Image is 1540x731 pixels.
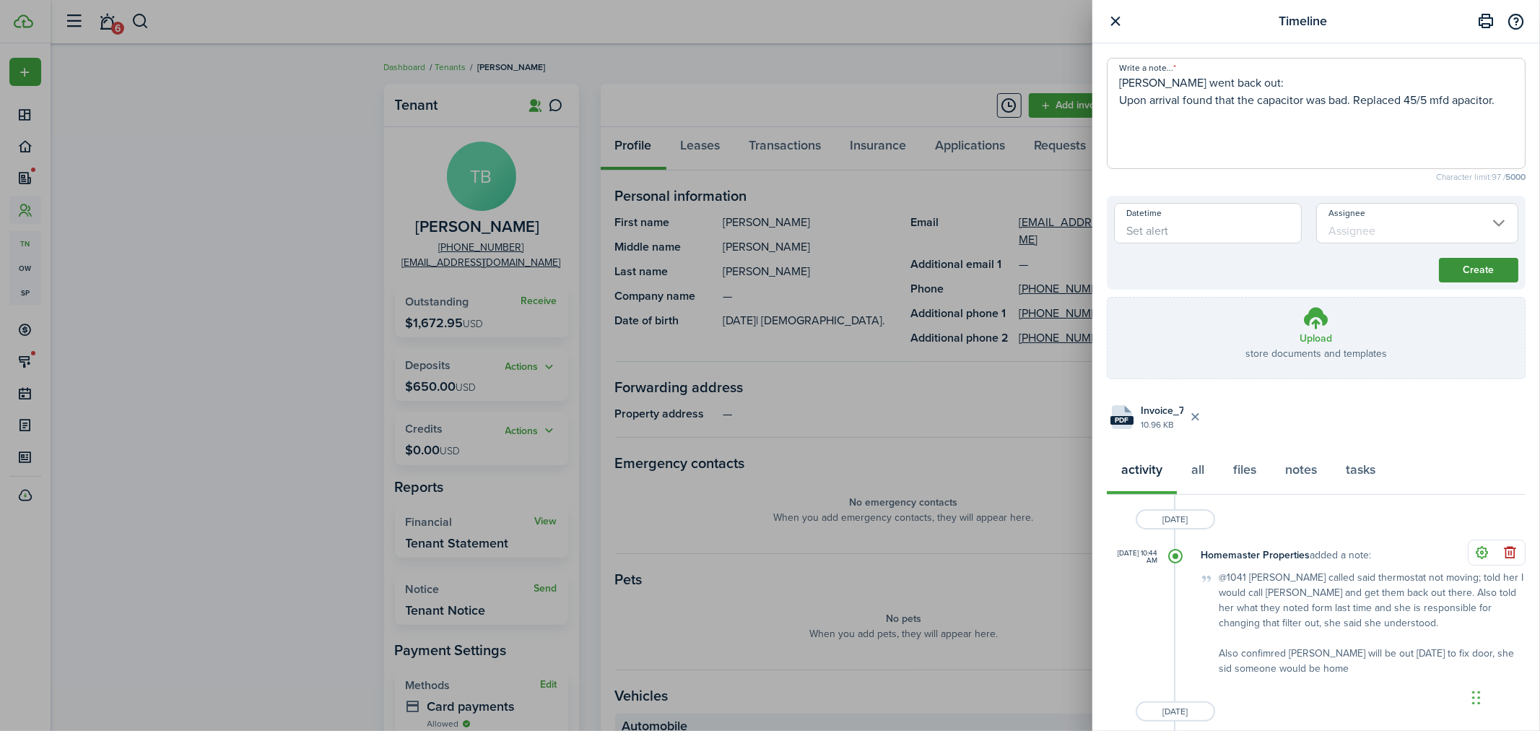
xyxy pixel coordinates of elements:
[1136,701,1215,722] div: [DATE]
[1114,203,1302,243] input: Set alert
[1219,451,1271,495] button: files
[1177,451,1219,495] button: all
[1505,170,1526,183] b: 5000
[1201,548,1310,563] b: Homemaster Properties
[1300,575,1540,731] iframe: Chat Widget
[1439,258,1518,282] button: Create
[1279,12,1328,31] span: Timeline
[1107,12,1125,30] button: Close modal
[1107,173,1526,181] small: Character limit: 97 /
[1141,403,1183,418] span: Invoice_7538_from_Creechs_Service_Company_Inc.pdf
[1136,509,1215,529] div: [DATE]
[1472,676,1481,719] div: Drag
[1110,416,1134,425] file-extension: pdf
[1331,451,1390,495] button: tasks
[1316,203,1518,243] input: Assignee
[1183,405,1208,430] button: Delete file
[1110,405,1134,429] file-icon: File
[1107,550,1157,564] div: [DATE] 10:44 AM
[1245,346,1387,361] p: store documents and templates
[1201,570,1526,676] div: @1041 [PERSON_NAME] called said thermostat not moving; told her I would call [PERSON_NAME] and ge...
[1300,331,1333,346] h3: Upload
[1201,548,1526,563] p: added a note:
[1472,542,1492,563] button: Edit
[1500,542,1521,563] button: Delete
[1141,418,1183,431] file-size: 10.96 KB
[1271,451,1331,495] button: notes
[1474,9,1499,34] button: Print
